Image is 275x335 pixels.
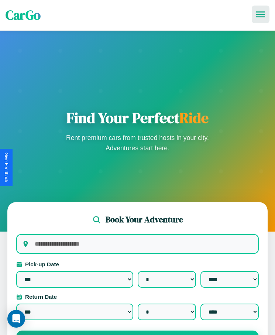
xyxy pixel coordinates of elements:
p: Rent premium cars from trusted hosts in your city. Adventures start here. [64,133,212,153]
label: Return Date [16,294,259,300]
h1: Find Your Perfect [64,109,212,127]
div: Give Feedback [4,153,9,182]
h2: Book Your Adventure [106,214,183,225]
label: Pick-up Date [16,261,259,267]
span: Ride [179,108,209,128]
span: CarGo [6,6,41,24]
div: Open Intercom Messenger [7,310,25,328]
